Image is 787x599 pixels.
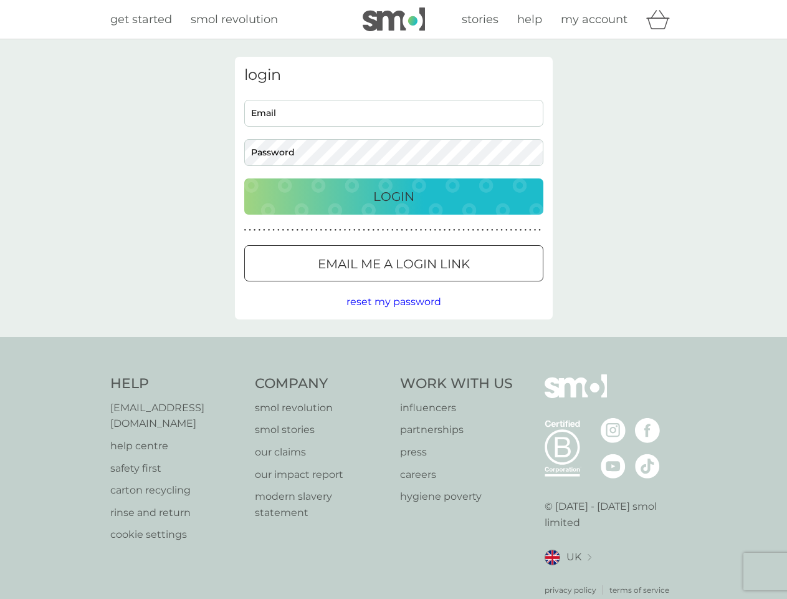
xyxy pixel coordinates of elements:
[191,11,278,29] a: smol revolution
[406,227,408,233] p: ●
[400,422,513,438] a: partnerships
[334,227,336,233] p: ●
[110,482,243,499] a: carton recycling
[415,227,417,233] p: ●
[588,554,591,561] img: select a new location
[400,400,513,416] a: influencers
[110,400,243,432] a: [EMAIL_ADDRESS][DOMAIN_NAME]
[344,227,346,233] p: ●
[386,227,389,233] p: ●
[458,227,460,233] p: ●
[482,227,484,233] p: ●
[491,227,494,233] p: ●
[382,227,384,233] p: ●
[330,227,332,233] p: ●
[244,245,543,281] button: Email me a login link
[255,422,388,438] a: smol stories
[110,374,243,394] h4: Help
[339,227,341,233] p: ●
[377,227,379,233] p: ●
[287,227,289,233] p: ●
[368,227,370,233] p: ●
[517,11,542,29] a: help
[439,227,441,233] p: ●
[400,467,513,483] a: careers
[315,227,318,233] p: ●
[434,227,437,233] p: ●
[545,584,596,596] a: privacy policy
[110,438,243,454] p: help centre
[486,227,489,233] p: ●
[282,227,285,233] p: ●
[561,11,627,29] a: my account
[110,527,243,543] a: cookie settings
[110,505,243,521] a: rinse and return
[320,227,323,233] p: ●
[453,227,456,233] p: ●
[110,11,172,29] a: get started
[258,227,260,233] p: ●
[420,227,422,233] p: ●
[520,227,522,233] p: ●
[510,227,513,233] p: ●
[254,227,256,233] p: ●
[429,227,432,233] p: ●
[529,227,532,233] p: ●
[561,12,627,26] span: my account
[363,7,425,31] img: smol
[462,12,498,26] span: stories
[505,227,508,233] p: ●
[325,227,327,233] p: ●
[400,444,513,460] a: press
[244,66,543,84] h3: login
[353,227,356,233] p: ●
[545,550,560,565] img: UK flag
[635,418,660,443] img: visit the smol Facebook page
[448,227,451,233] p: ●
[272,227,275,233] p: ●
[110,460,243,477] a: safety first
[348,227,351,233] p: ●
[566,549,581,565] span: UK
[306,227,308,233] p: ●
[363,227,365,233] p: ●
[538,227,541,233] p: ●
[255,400,388,416] a: smol revolution
[255,444,388,460] a: our claims
[545,499,677,530] p: © [DATE] - [DATE] smol limited
[255,489,388,520] a: modern slavery statement
[646,7,677,32] div: basket
[110,12,172,26] span: get started
[396,227,399,233] p: ●
[296,227,298,233] p: ●
[534,227,537,233] p: ●
[255,467,388,483] a: our impact report
[263,227,265,233] p: ●
[635,454,660,479] img: visit the smol Tiktok page
[391,227,394,233] p: ●
[462,11,498,29] a: stories
[472,227,475,233] p: ●
[400,374,513,394] h4: Work With Us
[609,584,669,596] p: terms of service
[601,418,626,443] img: visit the smol Instagram page
[318,254,470,274] p: Email me a login link
[515,227,517,233] p: ●
[191,12,278,26] span: smol revolution
[400,489,513,505] p: hygiene poverty
[268,227,270,233] p: ●
[524,227,527,233] p: ●
[292,227,294,233] p: ●
[358,227,361,233] p: ●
